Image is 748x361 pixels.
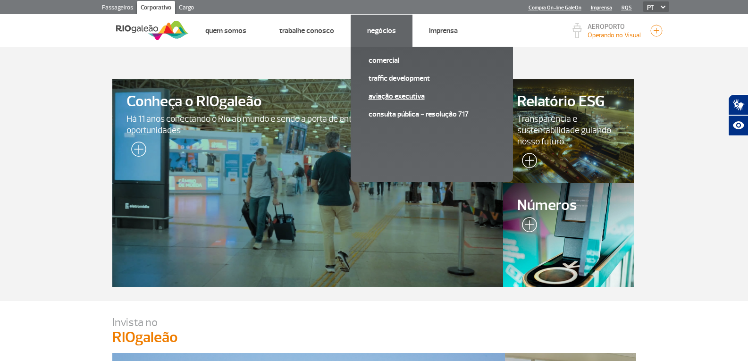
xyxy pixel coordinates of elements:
[126,93,489,110] span: Conheça o RIOgaleão
[369,73,495,84] a: Traffic Development
[205,26,246,35] a: Quem Somos
[517,113,619,147] span: Transparência e sustentabilidade guiando nosso futuro
[517,153,537,172] img: leia-mais
[112,329,636,345] p: RIOgaleão
[369,55,495,66] a: Comercial
[98,1,137,16] a: Passageiros
[517,197,619,214] span: Números
[517,217,537,236] img: leia-mais
[369,109,495,119] a: Consulta pública - Resolução 717
[112,315,636,329] p: Invista no
[622,5,632,11] a: RQS
[112,79,504,287] a: Conheça o RIOgaleãoHá 11 anos conectando o Rio ao mundo e sendo a porta de entrada para pessoas, ...
[529,5,581,11] a: Compra On-line GaleOn
[367,26,396,35] a: Negócios
[126,113,489,136] span: Há 11 anos conectando o Rio ao mundo e sendo a porta de entrada para pessoas, culturas e oportuni...
[517,93,619,110] span: Relatório ESG
[279,26,334,35] a: Trabalhe Conosco
[137,1,175,16] a: Corporativo
[591,5,612,11] a: Imprensa
[126,142,146,160] img: leia-mais
[728,94,748,136] div: Plugin de acessibilidade da Hand Talk.
[503,183,633,287] a: Números
[175,1,198,16] a: Cargo
[369,91,495,101] a: Aviação Executiva
[588,24,641,30] p: AEROPORTO
[503,79,633,183] a: Relatório ESGTransparência e sustentabilidade guiando nosso futuro
[588,30,641,40] p: Visibilidade de 10000m
[728,94,748,115] button: Abrir tradutor de língua de sinais.
[429,26,458,35] a: Imprensa
[728,115,748,136] button: Abrir recursos assistivos.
